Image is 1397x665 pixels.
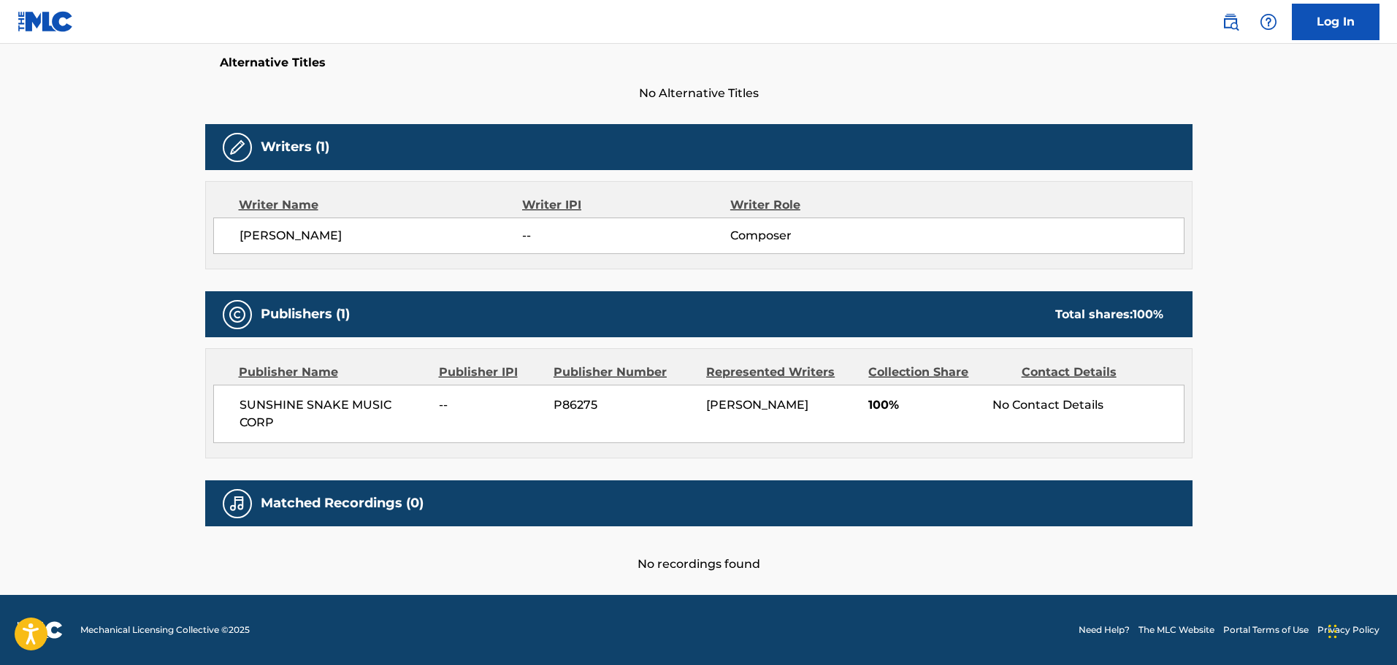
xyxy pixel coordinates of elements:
img: MLC Logo [18,11,74,32]
a: Need Help? [1079,623,1130,637]
iframe: Chat Widget [1324,595,1397,665]
span: 100 % [1133,307,1163,321]
span: P86275 [554,396,695,414]
img: logo [18,621,63,639]
span: [PERSON_NAME] [240,227,523,245]
div: Writer Role [730,196,919,214]
div: Publisher IPI [439,364,543,381]
div: Help [1254,7,1283,36]
img: Matched Recordings [229,495,246,512]
div: Publisher Number [554,364,695,381]
img: Publishers [229,306,246,323]
div: Total shares: [1055,306,1163,323]
a: Portal Terms of Use [1223,623,1309,637]
img: search [1222,13,1239,31]
div: No Contact Details [992,396,1183,414]
div: Contact Details [1022,364,1163,381]
div: Writer Name [239,196,523,214]
a: Privacy Policy [1317,623,1379,637]
div: Publisher Name [239,364,428,381]
span: Composer [730,227,919,245]
span: [PERSON_NAME] [706,398,808,412]
div: Drag [1328,610,1337,653]
img: help [1260,13,1277,31]
span: 100% [868,396,981,414]
span: -- [439,396,543,414]
span: Mechanical Licensing Collective © 2025 [80,623,250,637]
div: Collection Share [868,364,1010,381]
a: The MLC Website [1138,623,1214,637]
h5: Writers (1) [261,139,329,155]
span: No Alternative Titles [205,85,1193,102]
div: No recordings found [205,526,1193,573]
img: Writers [229,139,246,156]
h5: Matched Recordings (0) [261,495,424,512]
h5: Alternative Titles [220,55,1178,70]
span: SUNSHINE SNAKE MUSIC CORP [240,396,429,431]
div: Writer IPI [522,196,730,214]
a: Log In [1292,4,1379,40]
a: Public Search [1216,7,1245,36]
span: -- [522,227,730,245]
div: Represented Writers [706,364,857,381]
h5: Publishers (1) [261,306,350,323]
